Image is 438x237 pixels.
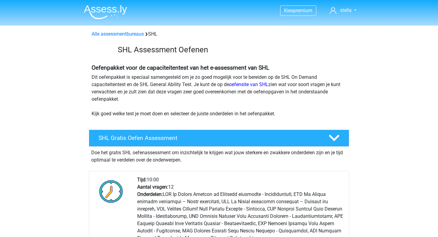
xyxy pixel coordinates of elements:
b: Onderdelen: [137,191,163,197]
a: stella [327,7,359,14]
a: oefensite van SHL [229,82,268,87]
b: Tijd: [137,177,147,183]
span: Kies [284,8,293,13]
div: SHL [89,30,349,38]
span: premium [293,8,312,13]
a: SHL Gratis Oefen Assessment [86,130,352,147]
b: Aantal vragen: [137,184,168,190]
img: Assessly [84,5,127,19]
a: Alle assessmentbureaus [92,31,144,37]
img: Klok [96,176,127,207]
a: Kiespremium [280,6,316,15]
b: Oefenpakket voor de capaciteitentest van het e-assessment van SHL [92,64,269,71]
h3: SHL Assessment Oefenen [118,45,344,54]
h4: SHL Gratis Oefen Assessment [99,134,319,141]
p: Dit oefenpakket is speciaal samengesteld om je zo goed mogelijk voor te bereiden op de SHL On Dem... [92,74,346,117]
span: stella [340,7,352,13]
div: Doe het gratis SHL oefenassessment om inzichtelijk te krijgen wat jouw sterkere en zwakkere onder... [89,147,349,164]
